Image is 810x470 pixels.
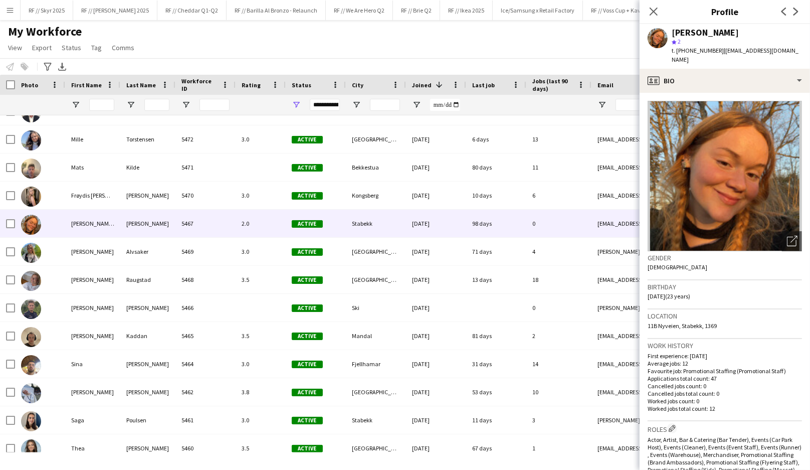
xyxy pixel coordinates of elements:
div: [PERSON_NAME][EMAIL_ADDRESS][DOMAIN_NAME] [591,406,792,434]
span: Photo [21,81,38,89]
div: [DATE] [406,238,466,265]
div: [EMAIL_ADDRESS][DOMAIN_NAME] [591,350,792,378]
input: First Name Filter Input [89,99,114,111]
a: Export [28,41,56,54]
div: [PERSON_NAME] [65,378,120,406]
span: Active [292,248,323,256]
div: [PERSON_NAME] [65,322,120,350]
div: [EMAIL_ADDRESS][DOMAIN_NAME] [591,266,792,293]
img: Nora Alvsaker [21,243,41,263]
div: [PERSON_NAME] [120,350,175,378]
div: 5462 [175,378,236,406]
div: [DATE] [406,406,466,434]
span: Active [292,361,323,368]
div: [EMAIL_ADDRESS][DOMAIN_NAME] [591,210,792,237]
img: Martin Johnsen [21,299,41,319]
div: [PERSON_NAME][EMAIL_ADDRESS][PERSON_NAME][DOMAIN_NAME] [591,294,792,322]
img: Crew avatar or photo [648,101,802,251]
div: 1 [526,434,591,462]
div: Frøydis [PERSON_NAME] [65,182,120,209]
h3: Birthday [648,282,802,291]
div: 67 days [466,434,526,462]
div: 5468 [175,266,236,293]
div: 3.5 [236,434,286,462]
div: [EMAIL_ADDRESS][DOMAIN_NAME] [591,378,792,406]
div: [PERSON_NAME] [120,294,175,322]
div: 13 [526,125,591,153]
div: 5467 [175,210,236,237]
img: Thea Bendixen [21,439,41,459]
p: Worked jobs total count: 12 [648,405,802,412]
div: [DATE] [406,153,466,181]
div: [PERSON_NAME][EMAIL_ADDRESS][DOMAIN_NAME] [591,238,792,265]
span: Last Name [126,81,156,89]
div: [GEOGRAPHIC_DATA] [346,125,406,153]
span: 2 [678,38,681,45]
input: Last Name Filter Input [144,99,169,111]
span: City [352,81,363,89]
button: Open Filter Menu [412,100,421,109]
span: | [EMAIL_ADDRESS][DOMAIN_NAME] [672,47,798,63]
button: RF // Barilla Al Bronzo - Relaunch [227,1,326,20]
div: 3.0 [236,350,286,378]
div: 80 days [466,153,526,181]
img: Ingeborg Roxanne Banko [21,215,41,235]
div: Kongsberg [346,182,406,209]
div: Raugstad [120,266,175,293]
div: [DATE] [406,322,466,350]
p: First experience: [DATE] [648,352,802,360]
div: 3.0 [236,125,286,153]
div: 31 days [466,350,526,378]
span: Workforce ID [181,77,218,92]
div: [GEOGRAPHIC_DATA] [346,378,406,406]
div: Bio [640,69,810,93]
div: [DATE] [406,210,466,237]
div: Sina [65,350,120,378]
div: 3 [526,406,591,434]
div: [DATE] [406,182,466,209]
div: 10 [526,378,591,406]
button: RF // Voss Cup + Kavli [583,1,652,20]
div: [DATE] [406,378,466,406]
div: Kilde [120,153,175,181]
div: 14 [526,350,591,378]
div: Torstensen [120,125,175,153]
a: View [4,41,26,54]
span: Active [292,445,323,452]
div: Saga [65,406,120,434]
div: 4 [526,238,591,265]
p: Applications total count: 47 [648,375,802,382]
div: 3.0 [236,182,286,209]
img: Tina Raugstad [21,271,41,291]
input: City Filter Input [370,99,400,111]
button: Open Filter Menu [352,100,361,109]
button: Open Filter Menu [71,100,80,109]
div: [DATE] [406,266,466,293]
div: [DATE] [406,125,466,153]
div: 0 [526,294,591,322]
div: 3.0 [236,238,286,265]
img: Mille Torstensen [21,130,41,150]
div: 98 days [466,210,526,237]
span: Active [292,417,323,424]
div: 0 [526,210,591,237]
span: t. [PHONE_NUMBER] [672,47,724,54]
div: 11 days [466,406,526,434]
span: Active [292,192,323,200]
a: Tag [87,41,106,54]
div: [PERSON_NAME] [PERSON_NAME] [65,210,120,237]
div: [DATE] [406,350,466,378]
input: Email Filter Input [616,99,786,111]
div: Kaddan [120,322,175,350]
span: [DEMOGRAPHIC_DATA] [648,263,707,271]
div: Mats [65,153,120,181]
div: 5464 [175,350,236,378]
button: RF // We Are Hero Q2 [326,1,393,20]
div: [PERSON_NAME] [672,28,739,37]
div: [GEOGRAPHIC_DATA] [346,238,406,265]
img: Marte Sofie Rossavik [21,383,41,403]
span: Active [292,276,323,284]
div: Bekkestua [346,153,406,181]
div: 2 [526,322,591,350]
p: Cancelled jobs total count: 0 [648,390,802,397]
